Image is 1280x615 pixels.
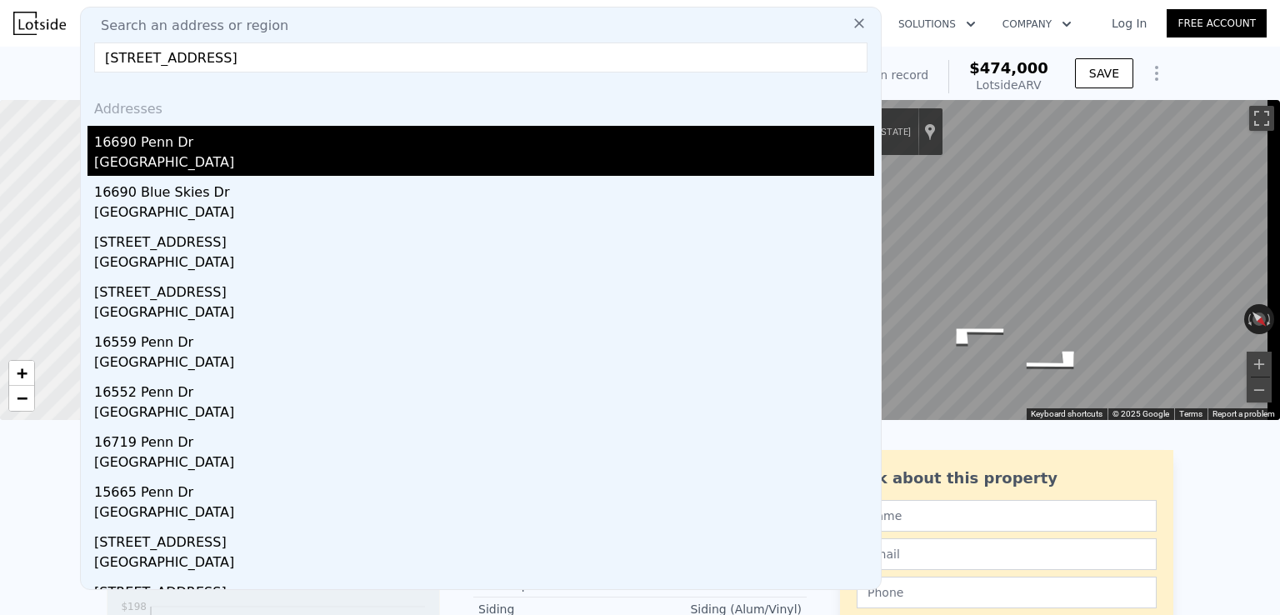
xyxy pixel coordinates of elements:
button: Zoom out [1247,377,1272,402]
button: Show Options [1140,57,1173,90]
div: [GEOGRAPHIC_DATA] [94,252,874,276]
button: Rotate counterclockwise [1244,304,1253,334]
button: Zoom in [1247,352,1272,377]
input: Email [857,538,1157,570]
button: Rotate clockwise [1266,304,1275,334]
div: 16559 Penn Dr [94,326,874,352]
div: [STREET_ADDRESS] [94,276,874,302]
button: SAVE [1075,58,1133,88]
path: Go South, Penn Dr [909,313,1033,352]
div: 16719 Penn Dr [94,426,874,452]
div: [GEOGRAPHIC_DATA] [94,352,874,376]
div: Ask about this property [857,467,1157,490]
button: Reset the view [1244,304,1274,335]
div: [GEOGRAPHIC_DATA] [94,152,874,176]
input: Name [857,500,1157,532]
tspan: $198 [121,601,147,612]
span: − [17,387,27,408]
div: [GEOGRAPHIC_DATA] [94,502,874,526]
div: Lotside ARV [969,77,1048,93]
div: 15665 Penn Dr [94,476,874,502]
div: [STREET_ADDRESS] [94,526,874,552]
div: [STREET_ADDRESS] [94,576,874,602]
div: Street View [762,100,1280,420]
a: Free Account [1167,9,1267,37]
div: Addresses [87,86,874,126]
div: [GEOGRAPHIC_DATA] [94,302,874,326]
a: Report a problem [1212,409,1275,418]
input: Phone [857,577,1157,608]
img: Lotside [13,12,66,35]
a: Zoom in [9,361,34,386]
button: Keyboard shortcuts [1031,408,1102,420]
a: Terms (opens in new tab) [1179,409,1202,418]
a: Zoom out [9,386,34,411]
path: Go North, Penn Dr [997,342,1122,382]
button: Toggle fullscreen view [1249,106,1274,131]
div: [GEOGRAPHIC_DATA] [94,552,874,576]
div: 16690 Blue Skies Dr [94,176,874,202]
button: Company [989,9,1085,39]
span: + [17,362,27,383]
button: Solutions [885,9,989,39]
div: 16552 Penn Dr [94,376,874,402]
a: Show location on map [924,122,936,141]
span: © 2025 Google [1112,409,1169,418]
div: [GEOGRAPHIC_DATA] [94,452,874,476]
span: Search an address or region [87,16,288,36]
div: [GEOGRAPHIC_DATA] [94,202,874,226]
span: $474,000 [969,59,1048,77]
div: [STREET_ADDRESS] [94,226,874,252]
div: 16690 Penn Dr [94,126,874,152]
a: Log In [1092,15,1167,32]
input: Enter an address, city, region, neighborhood or zip code [94,42,867,72]
div: Map [762,100,1280,420]
div: [GEOGRAPHIC_DATA] [94,402,874,426]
